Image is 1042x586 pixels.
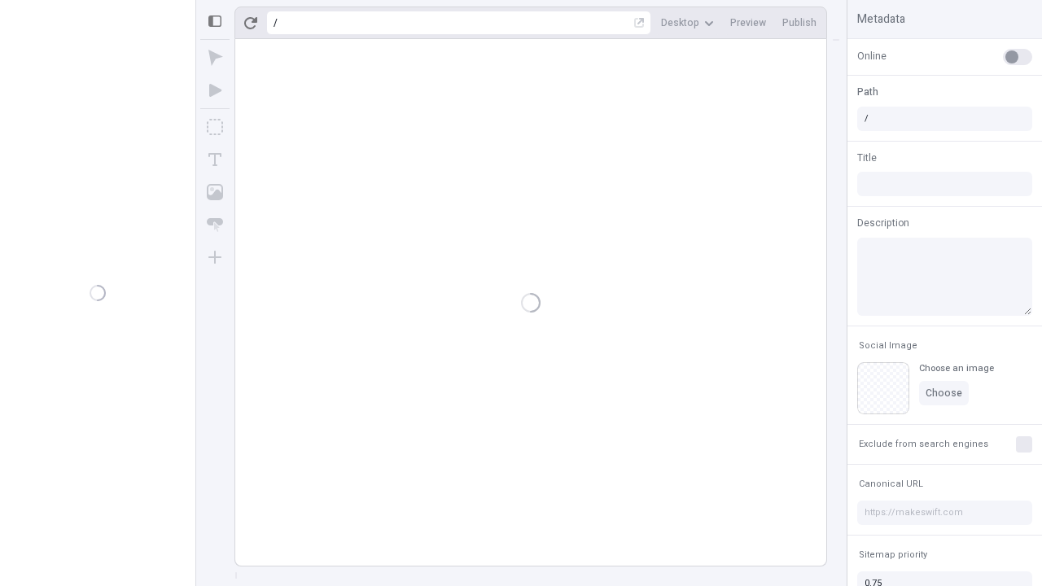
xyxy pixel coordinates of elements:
button: Text [200,145,230,174]
span: Sitemap priority [859,549,927,561]
button: Preview [724,11,773,35]
span: Social Image [859,339,917,352]
button: Sitemap priority [856,545,930,565]
button: Desktop [655,11,720,35]
span: Exclude from search engines [859,438,988,450]
span: Publish [782,16,817,29]
div: / [274,16,278,29]
div: Choose an image [919,362,994,374]
span: Preview [730,16,766,29]
span: Title [857,151,877,165]
button: Image [200,177,230,207]
span: Path [857,85,878,99]
span: Online [857,49,887,63]
button: Social Image [856,336,921,356]
button: Button [200,210,230,239]
span: Description [857,216,909,230]
button: Exclude from search engines [856,435,992,454]
span: Desktop [661,16,699,29]
span: Choose [926,387,962,400]
span: Canonical URL [859,478,923,490]
button: Publish [776,11,823,35]
button: Box [200,112,230,142]
button: Choose [919,381,969,405]
input: https://makeswift.com [857,501,1032,525]
button: Canonical URL [856,474,926,494]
